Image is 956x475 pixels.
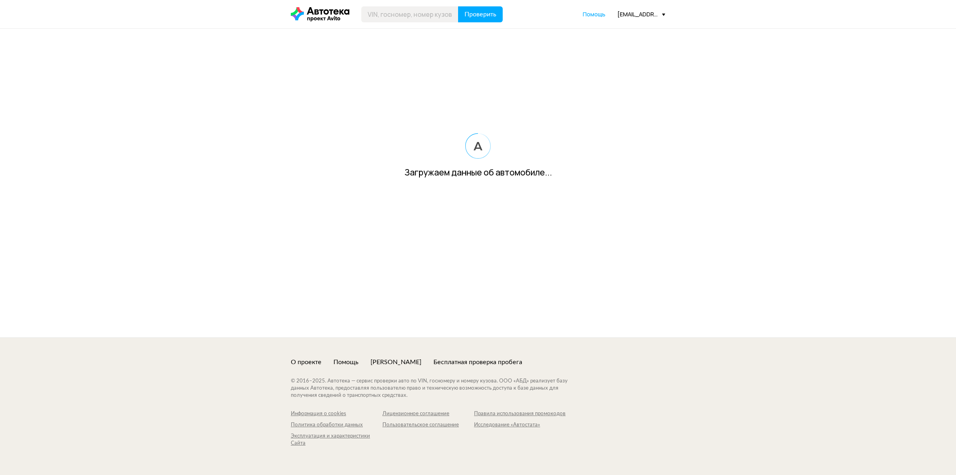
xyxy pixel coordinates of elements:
[291,422,382,429] a: Политика обработки данных
[370,358,421,367] a: [PERSON_NAME]
[361,6,458,22] input: VIN, госномер, номер кузова
[291,433,382,447] a: Эксплуатация и характеристики Сайта
[474,410,566,418] a: Правила использования промокодов
[474,422,566,429] a: Исследование «Автостата»
[617,10,665,18] div: [EMAIL_ADDRESS][DOMAIN_NAME]
[291,410,382,418] a: Информация о cookies
[382,410,474,418] a: Лицензионное соглашение
[291,358,321,367] a: О проекте
[433,358,522,367] a: Бесплатная проверка пробега
[333,358,358,367] a: Помощь
[291,378,584,399] div: © 2016– 2025 . Автотека — сервис проверки авто по VIN, госномеру и номеру кузова. ООО «АБД» реали...
[583,10,605,18] a: Помощь
[464,11,496,18] span: Проверить
[382,422,474,429] a: Пользовательское соглашение
[458,6,503,22] button: Проверить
